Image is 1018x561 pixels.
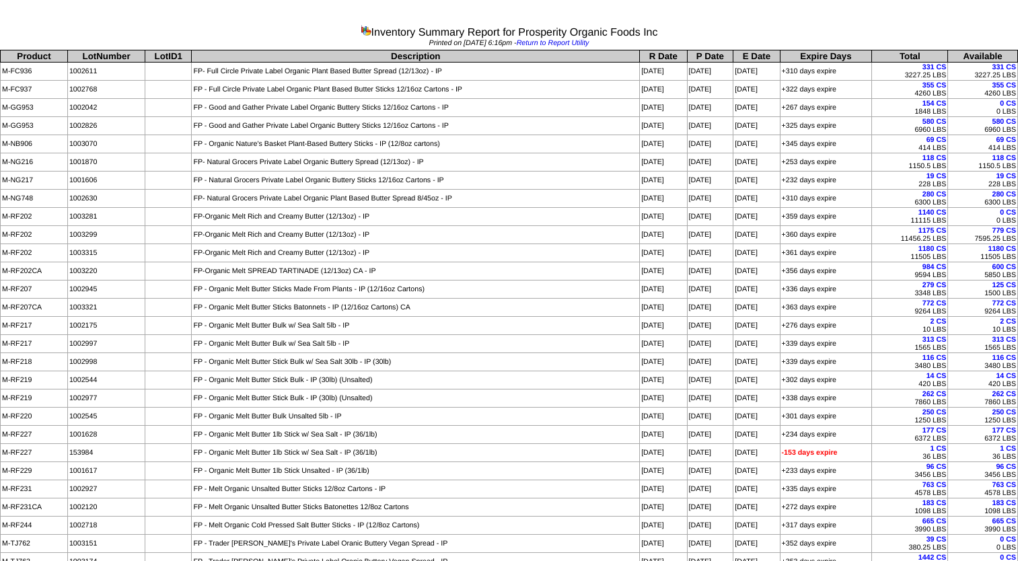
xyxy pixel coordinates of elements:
td: 9264 LBS [948,299,1018,317]
td: [DATE] [687,244,733,262]
td: [DATE] [687,99,733,117]
td: [DATE] [687,480,733,498]
td: [DATE] [733,480,780,498]
td: 10 LBS [872,317,948,335]
th: Product [1,50,68,63]
span: 1180 CS [988,245,1016,253]
th: E Date [733,50,780,63]
span: 331 CS [992,63,1016,71]
span: 118 CS [922,154,947,162]
td: [DATE] [640,226,687,244]
td: 6300 LBS [948,190,1018,208]
td: 3480 LBS [948,353,1018,371]
td: 1001870 [67,153,145,172]
td: M-RF227 [1,426,68,444]
td: M-RF231 [1,480,68,498]
td: [DATE] [687,462,733,480]
td: FP - Organic Melt Butter Bulk w/ Sea Salt 5lb - IP [192,317,640,335]
span: 1175 CS [918,227,946,235]
td: M-NG217 [1,172,68,190]
td: FP - Good and Gather Private Label Organic Buttery Sticks 12/16oz Cartons - IP [192,99,640,117]
span: 763 CS [922,481,947,489]
span: 154 CS [922,100,947,108]
td: [DATE] [687,172,733,190]
span: +310 days expire [782,194,836,202]
td: [DATE] [687,517,733,535]
span: +253 days expire [782,158,836,166]
td: [DATE] [640,426,687,444]
td: [DATE] [733,226,780,244]
td: [DATE] [640,63,687,81]
td: FP - Organic Melt Butter Bulk Unsalted 5lb - IP [192,408,640,426]
td: 4260 LBS [948,81,1018,99]
td: 36 LBS [948,444,1018,462]
td: 414 LBS [948,135,1018,153]
td: M-RF229 [1,462,68,480]
td: [DATE] [733,153,780,172]
td: 11505 LBS [872,244,948,262]
td: 1500 LBS [948,280,1018,299]
td: 11505 LBS [948,244,1018,262]
span: +339 days expire [782,340,836,348]
span: 116 CS [992,354,1016,362]
td: [DATE] [640,480,687,498]
td: FP - Organic Melt Butter 1lb Stick Unsalted - IP (36/1lb) [192,462,640,480]
td: 420 LBS [872,371,948,389]
span: 116 CS [922,354,947,362]
td: [DATE] [687,262,733,280]
span: 1180 CS [918,245,946,253]
span: +345 days expire [782,140,836,148]
td: [DATE] [733,81,780,99]
th: Expire Days [780,50,872,63]
span: 19 CS [996,172,1016,180]
td: M-NG748 [1,190,68,208]
td: FP- Natural Grocers Private Label Organic Plant Based Butter Spread 8/45oz - IP [192,190,640,208]
td: [DATE] [733,408,780,426]
span: +361 days expire [782,249,836,257]
span: 313 CS [992,336,1016,344]
span: 177 CS [922,426,947,435]
td: [DATE] [687,135,733,153]
span: 984 CS [922,263,947,271]
td: 3480 LBS [872,353,948,371]
span: +310 days expire [782,67,836,75]
a: Return to Report Utility [517,39,589,47]
span: 1 CS [931,445,947,453]
td: 1150.5 LBS [948,153,1018,172]
td: [DATE] [733,208,780,226]
span: 772 CS [922,299,947,307]
td: 1001628 [67,426,145,444]
td: [DATE] [733,117,780,135]
td: [DATE] [640,462,687,480]
span: +317 days expire [782,521,836,529]
td: 3456 LBS [872,462,948,480]
td: M-RF217 [1,317,68,335]
span: 14 CS [996,372,1016,380]
span: +276 days expire [782,322,836,330]
td: M-RF207CA [1,299,68,317]
span: +335 days expire [782,485,836,493]
td: [DATE] [687,426,733,444]
span: 125 CS [992,281,1016,289]
td: [DATE] [687,317,733,335]
td: [DATE] [733,462,780,480]
td: M-RF202 [1,244,68,262]
td: 1002998 [67,353,145,371]
td: [DATE] [687,408,733,426]
span: 262 CS [992,390,1016,398]
td: 7860 LBS [948,389,1018,408]
td: [DATE] [640,408,687,426]
td: FP - Organic Melt Butter Sticks Made From Plants - IP (12/16oz Cartons) [192,280,640,299]
td: M-RF202 [1,208,68,226]
span: 580 CS [922,118,947,126]
td: FP - Organic Melt Butter Sticks Batonnets - IP (12/16oz Cartons) CA [192,299,640,317]
span: 96 CS [996,463,1016,471]
span: 1 CS [1000,445,1016,453]
td: [DATE] [733,99,780,117]
td: [DATE] [640,498,687,517]
span: +233 days expire [782,467,836,475]
td: [DATE] [640,244,687,262]
span: 183 CS [922,499,947,507]
span: 331 CS [922,63,947,71]
td: [DATE] [687,190,733,208]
